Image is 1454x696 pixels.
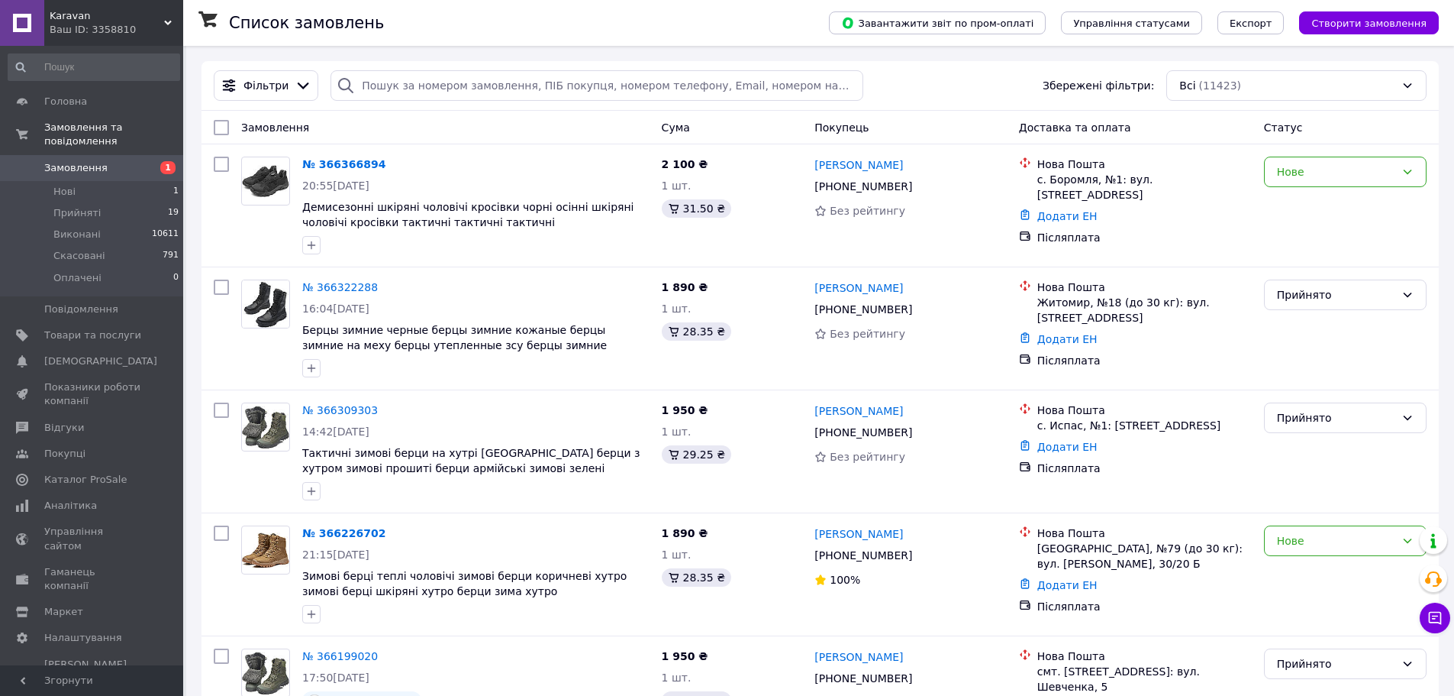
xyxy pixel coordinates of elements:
span: 1 [160,161,176,174]
a: Демисезонні шкіряні чоловічі кросівки чорні осінні шкіряні чоловічі кросівки тактичні тактичні та... [302,201,634,228]
span: 14:42[DATE] [302,426,369,438]
button: Управління статусами [1061,11,1202,34]
span: 0 [173,271,179,285]
img: Фото товару [242,406,289,449]
span: 1 [173,185,179,199]
a: [PERSON_NAME] [814,649,903,665]
span: Cума [662,121,690,134]
div: [PHONE_NUMBER] [811,299,915,320]
span: Головна [44,95,87,108]
a: № 366226702 [302,527,385,539]
a: Фото товару [241,157,290,206]
span: Скасовані [53,249,105,263]
div: Житомир, №18 (до 30 кг): вул. [STREET_ADDRESS] [1037,295,1252,325]
span: 19 [168,206,179,220]
div: Післяплата [1037,599,1252,614]
img: Фото товару [242,165,289,197]
span: 1 890 ₴ [662,527,708,539]
span: 20:55[DATE] [302,180,369,192]
span: Прийняті [53,206,101,220]
div: Ваш ID: 3358810 [50,23,183,37]
a: Фото товару [241,526,290,575]
a: Фото товару [241,403,290,452]
a: [PERSON_NAME] [814,157,903,173]
span: Без рейтингу [830,328,905,340]
span: Повідомлення [44,303,118,316]
span: Збережені фільтри: [1043,78,1154,93]
span: Фільтри [243,78,289,93]
span: Всі [1179,78,1195,93]
span: 1 950 ₴ [662,404,708,416]
input: Пошук [8,53,180,81]
div: Нове [1277,163,1395,180]
span: Аналітика [44,499,97,513]
a: Додати ЕН [1037,579,1098,591]
div: с. Боромля, №1: вул. [STREET_ADDRESS] [1037,172,1252,202]
img: Фото товару [242,533,289,567]
span: 1 950 ₴ [662,650,708,662]
span: Karavan [50,9,164,23]
span: (11423) [1199,79,1241,92]
button: Чат з покупцем [1420,603,1450,633]
span: Гаманець компанії [44,565,141,593]
a: Створити замовлення [1284,16,1439,28]
button: Створити замовлення [1299,11,1439,34]
div: Нове [1277,533,1395,549]
span: 100% [830,574,860,586]
a: № 366366894 [302,158,385,170]
div: 28.35 ₴ [662,322,731,341]
span: Експорт [1230,18,1272,29]
div: Нова Пошта [1037,280,1252,295]
div: Нова Пошта [1037,649,1252,664]
span: Нові [53,185,76,199]
a: [PERSON_NAME] [814,403,903,419]
a: Фото товару [241,280,290,329]
button: Завантажити звіт по пром-оплаті [829,11,1046,34]
div: Нова Пошта [1037,526,1252,541]
span: Доставка та оплата [1019,121,1131,134]
span: Замовлення та повідомлення [44,121,183,148]
a: Додати ЕН [1037,441,1098,453]
span: 17:50[DATE] [302,672,369,684]
span: 1 шт. [662,180,692,192]
div: Нова Пошта [1037,403,1252,418]
span: 1 шт. [662,303,692,315]
a: № 366322288 [302,281,378,293]
div: 28.35 ₴ [662,568,731,587]
span: Берцы зимние черные берцы зимние кожаные берцы зимние на меху берцы утепленные зсу берцы зимние м... [302,324,607,367]
div: смт. [STREET_ADDRESS]: вул. Шевченка, 5 [1037,664,1252,694]
span: Створити замовлення [1311,18,1427,29]
div: [PHONE_NUMBER] [811,422,915,443]
div: Нова Пошта [1037,157,1252,172]
a: Тактичні зимові берци на хутрі [GEOGRAPHIC_DATA] берци з хутром зимові прошиті берци армійські зи... [302,447,640,474]
span: 1 шт. [662,672,692,684]
span: Без рейтингу [830,451,905,463]
div: Післяплата [1037,461,1252,476]
span: 1 шт. [662,549,692,561]
a: № 366199020 [302,650,378,662]
div: Прийнято [1277,286,1395,303]
span: Маркет [44,605,83,619]
div: [GEOGRAPHIC_DATA], №79 (до 30 кг): вул. [PERSON_NAME], 30/20 Б [1037,541,1252,571]
span: Налаштування [44,631,122,645]
span: Замовлення [44,161,108,175]
span: 10611 [152,228,179,241]
a: № 366309303 [302,404,378,416]
span: Відгуки [44,421,84,435]
a: [PERSON_NAME] [814,280,903,296]
span: 791 [163,249,179,263]
span: Товари та послуги [44,329,141,342]
span: Показники роботи компанії [44,380,141,408]
span: Статус [1264,121,1303,134]
div: 31.50 ₴ [662,199,731,218]
img: Фото товару [242,652,289,695]
span: Оплачені [53,271,102,285]
a: Зимові берці теплі чоловічі зимові берци коричневі хутро зимові берці шкіряні хутро берци зима хутро [302,570,627,597]
span: Управління статусами [1073,18,1190,29]
span: [DEMOGRAPHIC_DATA] [44,354,157,368]
div: [PHONE_NUMBER] [811,668,915,689]
a: [PERSON_NAME] [814,526,903,542]
div: с. Испас, №1: [STREET_ADDRESS] [1037,418,1252,433]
